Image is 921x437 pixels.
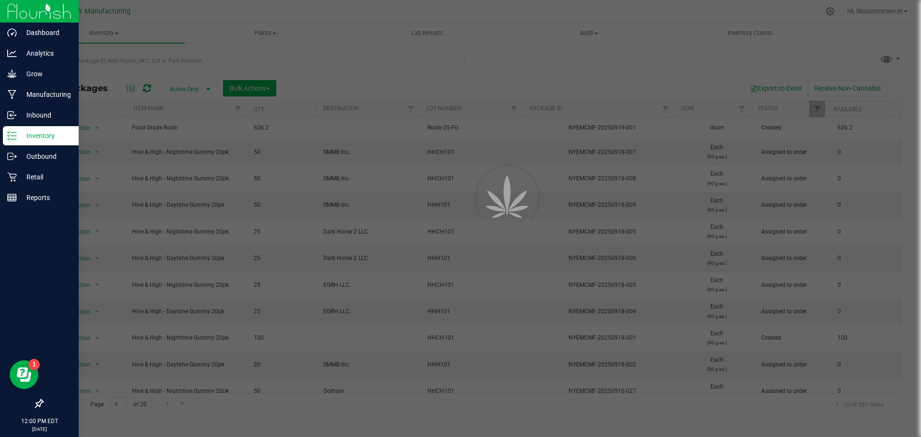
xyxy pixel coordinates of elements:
[7,90,17,99] inline-svg: Manufacturing
[7,131,17,141] inline-svg: Inventory
[7,28,17,37] inline-svg: Dashboard
[7,193,17,202] inline-svg: Reports
[4,425,74,433] p: [DATE]
[17,151,74,162] p: Outbound
[17,171,74,183] p: Retail
[17,130,74,142] p: Inventory
[17,192,74,203] p: Reports
[4,417,74,425] p: 12:00 PM EDT
[7,172,17,182] inline-svg: Retail
[17,109,74,121] p: Inbound
[17,68,74,80] p: Grow
[17,47,74,59] p: Analytics
[7,48,17,58] inline-svg: Analytics
[28,359,40,370] iframe: Resource center unread badge
[10,360,38,389] iframe: Resource center
[7,110,17,120] inline-svg: Inbound
[17,27,74,38] p: Dashboard
[17,89,74,100] p: Manufacturing
[7,69,17,79] inline-svg: Grow
[7,152,17,161] inline-svg: Outbound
